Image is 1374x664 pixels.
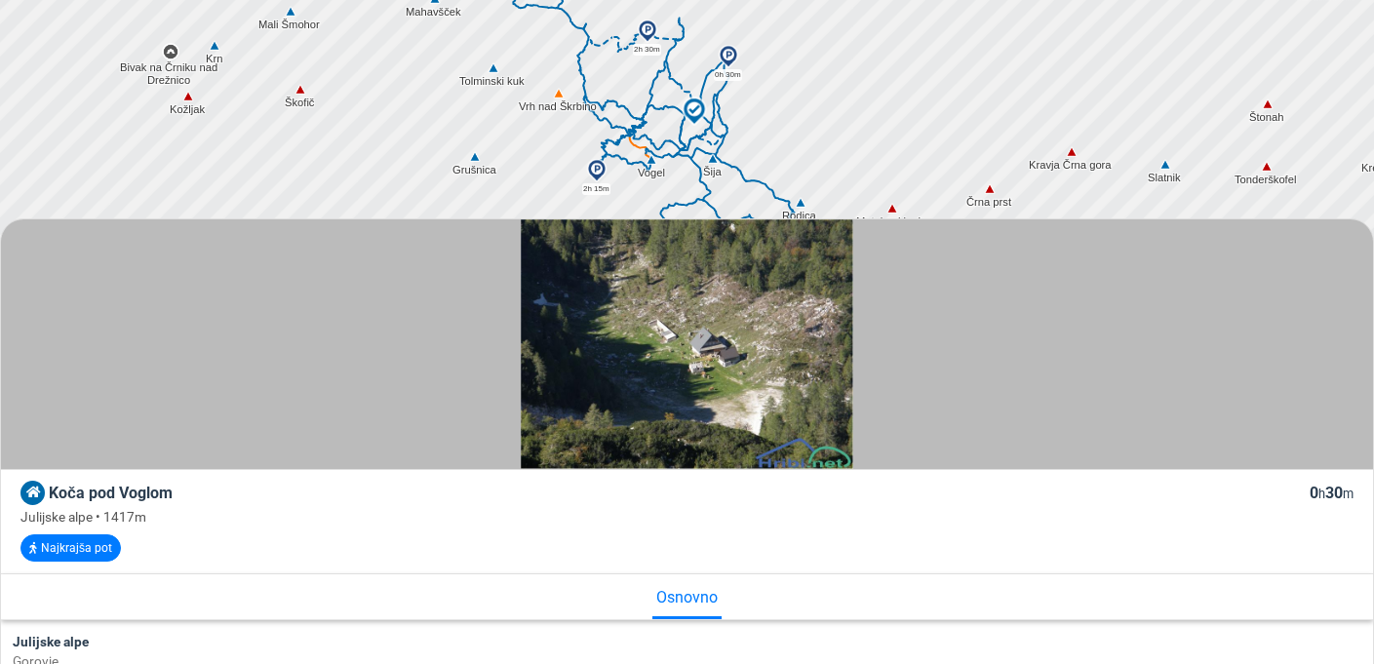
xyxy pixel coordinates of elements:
[1310,484,1354,502] span: 0 30
[1318,487,1325,501] small: h
[20,534,121,562] button: Najkrajša pot
[1343,487,1354,501] small: m
[49,484,173,502] span: Koča pod Voglom
[652,574,722,618] div: Osnovno
[13,632,1361,651] div: Julijske alpe
[20,507,1354,527] div: Julijske alpe • 1417m
[521,219,853,469] img: Koča pod Voglom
